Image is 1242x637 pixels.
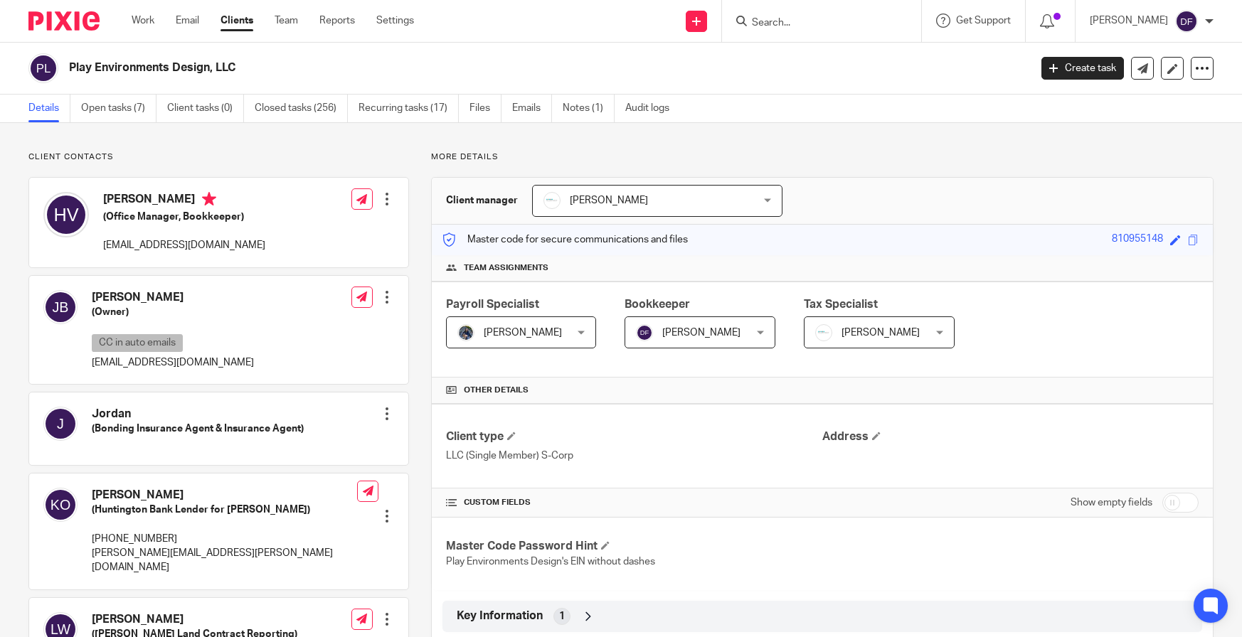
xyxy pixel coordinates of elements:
h4: CUSTOM FIELDS [446,497,822,508]
a: Reports [319,14,355,28]
h5: (Bonding Insurance Agent & Insurance Agent) [92,422,304,436]
p: LLC (Single Member) S-Corp [446,449,822,463]
a: Emails [512,95,552,122]
p: [EMAIL_ADDRESS][DOMAIN_NAME] [92,355,254,370]
h4: [PERSON_NAME] [92,290,254,305]
img: 20210918_184149%20(2).jpg [457,324,474,341]
img: svg%3E [43,192,89,237]
span: Bookkeeper [625,299,690,310]
img: _Logo.png [815,324,832,341]
img: svg%3E [28,53,58,83]
h4: Master Code Password Hint [446,539,822,554]
h5: (Huntington Bank Lender for [PERSON_NAME]) [92,503,357,517]
label: Show empty fields [1071,496,1152,510]
p: More details [431,151,1214,163]
a: Client tasks (0) [167,95,244,122]
img: svg%3E [43,488,78,522]
span: [PERSON_NAME] [842,328,920,338]
span: [PERSON_NAME] [484,328,562,338]
a: Work [132,14,154,28]
a: Notes (1) [563,95,615,122]
p: Master code for secure communications and files [442,232,688,247]
p: [PHONE_NUMBER] [92,532,357,546]
a: Email [176,14,199,28]
input: Search [750,17,879,30]
h4: Client type [446,429,822,444]
img: svg%3E [1175,10,1198,33]
h4: [PERSON_NAME] [92,488,357,503]
a: Recurring tasks (17) [359,95,459,122]
a: Files [469,95,501,122]
p: [PERSON_NAME] [1090,14,1168,28]
i: Primary [202,192,216,206]
a: Team [275,14,298,28]
h3: Client manager [446,193,518,208]
h4: Address [822,429,1199,444]
h4: [PERSON_NAME] [103,192,265,210]
a: Settings [376,14,414,28]
span: Get Support [956,16,1011,26]
img: svg%3E [43,407,78,441]
img: Pixie [28,11,100,31]
span: Tax Specialist [804,299,878,310]
h4: [PERSON_NAME] [92,612,297,627]
span: Team assignments [464,262,548,274]
img: svg%3E [636,324,653,341]
img: svg%3E [43,290,78,324]
a: Open tasks (7) [81,95,156,122]
p: Client contacts [28,151,409,163]
h5: (Owner) [92,305,254,319]
p: [PERSON_NAME][EMAIL_ADDRESS][PERSON_NAME][DOMAIN_NAME] [92,546,357,575]
span: Payroll Specialist [446,299,539,310]
span: Play Environments Design's EIN without dashes [446,557,655,567]
p: [EMAIL_ADDRESS][DOMAIN_NAME] [103,238,265,252]
a: Clients [221,14,253,28]
span: [PERSON_NAME] [570,196,648,205]
span: 1 [559,609,565,623]
h4: Jordan [92,407,304,422]
a: Details [28,95,70,122]
span: Other details [464,385,529,396]
img: _Logo.png [543,192,561,209]
p: CC in auto emails [92,334,183,352]
a: Closed tasks (256) [255,95,348,122]
span: Key Information [457,609,543,623]
h2: Play Environments Design, LLC [69,60,830,75]
a: Audit logs [625,95,680,122]
a: Create task [1041,57,1124,80]
div: 810955148 [1112,232,1163,248]
h5: (Office Manager, Bookkeeper) [103,210,265,224]
span: [PERSON_NAME] [662,328,741,338]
